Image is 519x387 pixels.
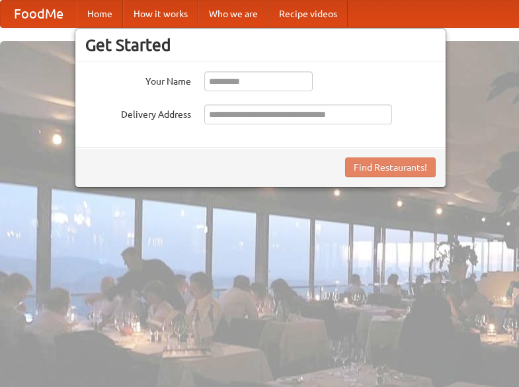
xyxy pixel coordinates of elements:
[345,157,436,177] button: Find Restaurants!
[85,35,436,55] h3: Get Started
[198,1,268,27] a: Who we are
[268,1,348,27] a: Recipe videos
[1,1,77,27] a: FoodMe
[85,71,191,88] label: Your Name
[77,1,123,27] a: Home
[85,105,191,121] label: Delivery Address
[123,1,198,27] a: How it works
